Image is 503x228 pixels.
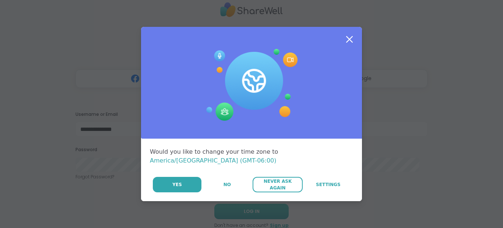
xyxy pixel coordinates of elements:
span: America/[GEOGRAPHIC_DATA] (GMT-06:00) [150,157,277,164]
button: No [202,177,252,192]
div: Would you like to change your time zone to [150,147,353,165]
img: Session Experience [205,49,298,121]
button: Yes [153,177,201,192]
span: Never Ask Again [256,178,299,191]
span: Yes [172,181,182,188]
button: Never Ask Again [253,177,302,192]
a: Settings [303,177,353,192]
span: Settings [316,181,341,188]
span: No [224,181,231,188]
